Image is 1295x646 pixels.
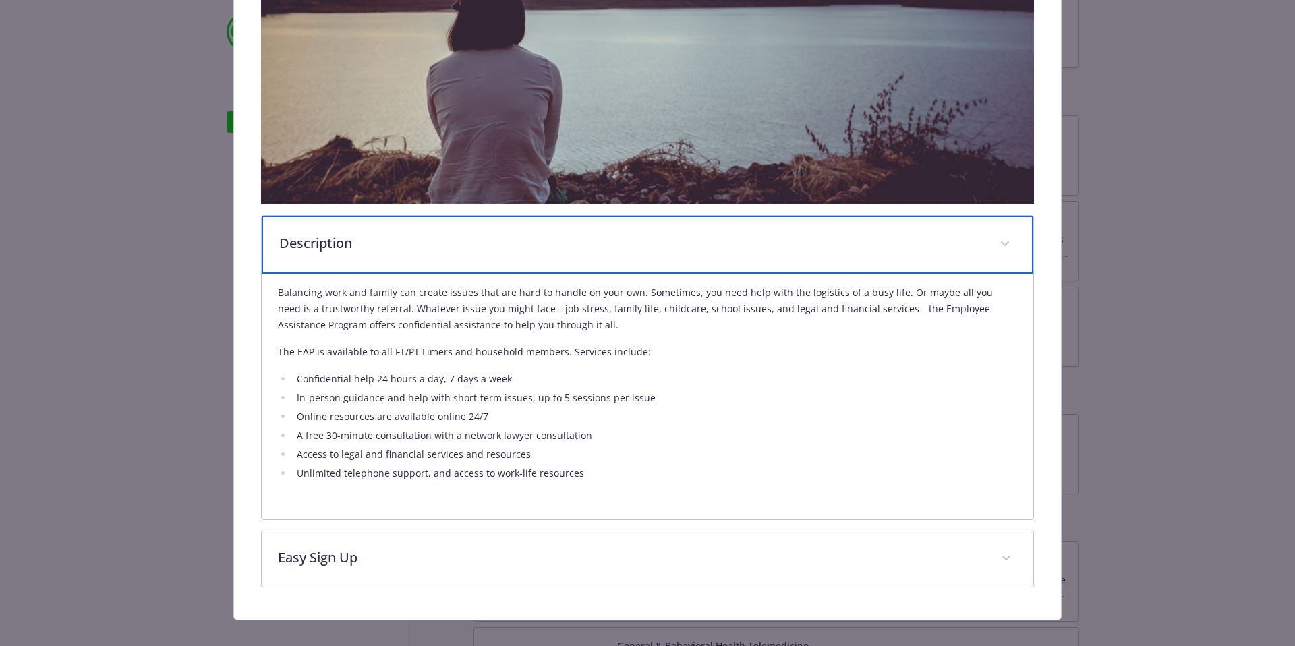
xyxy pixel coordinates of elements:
[262,274,1034,519] div: Description
[293,465,1018,481] li: Unlimited telephone support, and access to work-life resources
[278,285,1018,333] p: Balancing work and family can create issues that are hard to handle on your own. Sometimes, you n...
[279,233,984,254] p: Description
[278,344,1018,360] p: The EAP is available to all FT/PT Limers and household members. Services include:
[293,428,1018,444] li: A free 30-minute consultation with a network lawyer consultation
[278,548,985,568] p: Easy Sign Up
[262,531,1034,587] div: Easy Sign Up
[293,409,1018,425] li: Online resources are available online 24/7
[293,371,1018,387] li: Confidential help 24 hours a day, 7 days a week
[293,390,1018,406] li: In-person guidance and help with short-term issues, up to 5 sessions per issue
[262,216,1034,274] div: Description
[293,446,1018,463] li: Access to legal and financial services and resources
